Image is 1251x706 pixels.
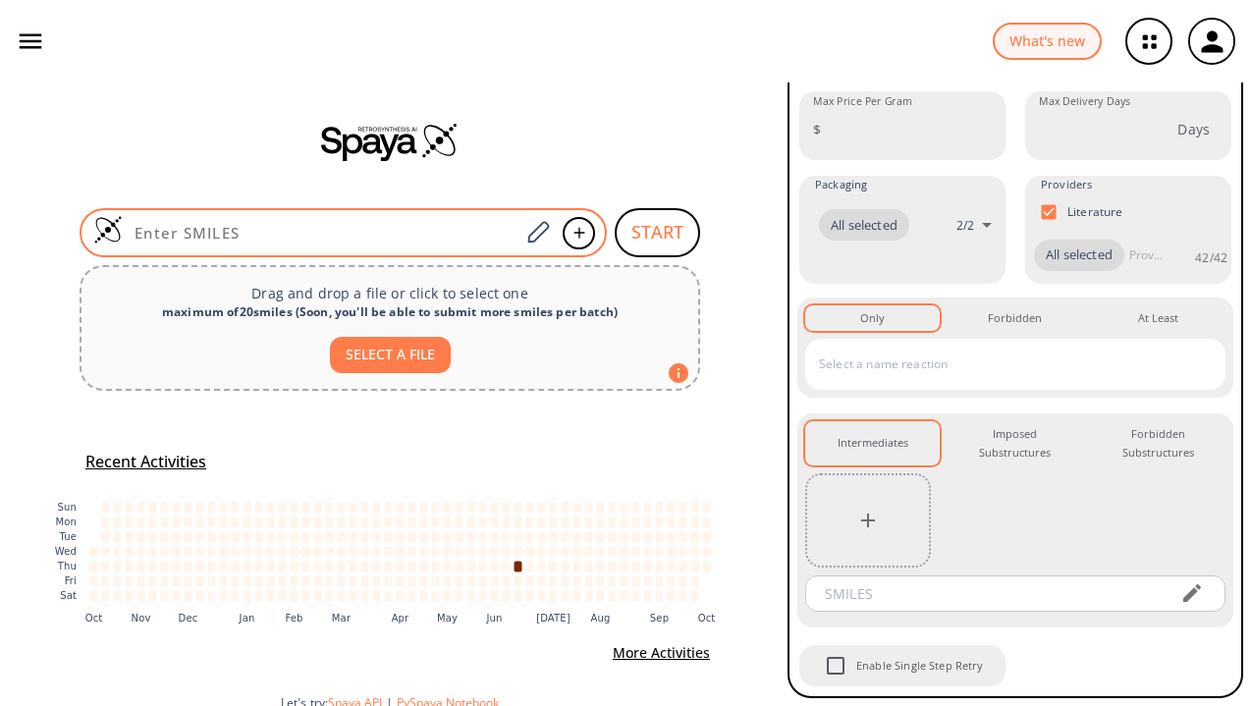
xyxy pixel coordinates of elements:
p: 2 / 2 [956,217,974,234]
label: Max Price Per Gram [813,94,912,109]
g: y-axis tick label [55,502,77,601]
button: Only [805,305,940,331]
button: Imposed Substructures [948,421,1082,465]
input: Select a name reaction [814,349,1187,380]
text: Sep [650,613,669,624]
text: Jun [485,613,502,624]
div: Imposed Substructures [963,425,1066,462]
p: Drag and drop a file or click to select one [97,283,682,303]
text: Feb [285,613,302,624]
span: All selected [819,216,909,236]
text: Nov [132,613,151,624]
text: Oct [698,613,716,624]
button: Recent Activities [78,446,214,478]
input: Provider name [1124,240,1168,271]
label: Max Delivery Days [1039,94,1130,109]
img: Logo Spaya [93,215,123,244]
h5: Recent Activities [85,452,206,472]
button: What's new [993,23,1102,61]
div: When Single Step Retry is enabled, if no route is found during retrosynthesis, a retry is trigger... [797,643,1007,688]
text: Dec [179,613,198,624]
div: Only [860,309,885,327]
text: Sun [58,502,77,513]
span: Packaging [815,176,867,193]
text: Mon [55,516,77,527]
text: Mar [332,613,352,624]
span: All selected [1034,245,1124,265]
text: Fri [65,575,77,586]
span: Enable Single Step Retry [815,645,856,686]
text: Oct [85,613,103,624]
input: SMILES [811,575,1165,612]
input: Enter SMILES [123,223,519,243]
div: Forbidden Substructures [1107,425,1210,462]
div: Forbidden [988,309,1042,327]
button: SELECT A FILE [330,337,451,373]
text: Sat [60,590,77,601]
div: maximum of 20 smiles ( Soon, you'll be able to submit more smiles per batch ) [97,303,682,321]
p: Days [1177,119,1210,139]
p: Literature [1067,203,1123,220]
img: Spaya logo [321,122,459,161]
div: At Least [1138,309,1178,327]
p: $ [813,119,821,139]
button: Intermediates [805,421,940,465]
p: 42 / 42 [1195,249,1227,266]
button: At Least [1091,305,1225,331]
text: Wed [55,546,77,557]
text: May [437,613,458,624]
text: Tue [58,531,77,542]
button: Forbidden [948,305,1082,331]
text: Aug [591,613,611,624]
g: cell [90,502,711,601]
text: Jan [239,613,255,624]
span: Enable Single Step Retry [856,657,984,675]
text: Thu [57,561,77,571]
button: Forbidden Substructures [1091,421,1225,465]
div: Intermediates [838,434,908,452]
button: More Activities [605,635,718,672]
text: Apr [392,613,409,624]
button: START [615,208,700,257]
span: Providers [1041,176,1092,193]
text: [DATE] [536,613,571,624]
g: x-axis tick label [85,613,716,624]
